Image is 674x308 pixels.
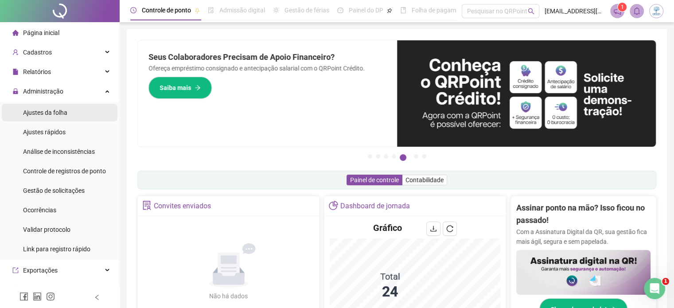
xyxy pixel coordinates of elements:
div: Não há dados [188,291,269,301]
span: Ajustes rápidos [23,129,66,136]
span: Admissão digital [219,7,265,14]
span: Painel do DP [349,7,383,14]
img: 72517 [650,4,663,18]
span: Página inicial [23,29,59,36]
img: banner%2F11e687cd-1386-4cbd-b13b-7bd81425532d.png [397,40,656,147]
span: Controle de registros de ponto [23,168,106,175]
span: search [528,8,534,15]
span: facebook [19,292,28,301]
span: Administração [23,88,63,95]
span: Link para registro rápido [23,246,90,253]
span: pushpin [387,8,392,13]
span: linkedin [33,292,42,301]
div: Dashboard de jornada [340,199,410,214]
span: Ocorrências [23,207,56,214]
span: dashboard [337,7,343,13]
span: Saiba mais [160,83,191,93]
button: 5 [400,154,406,161]
iframe: Intercom live chat [644,278,665,299]
span: download [430,225,437,232]
span: Gestão de férias [284,7,329,14]
span: sun [273,7,279,13]
span: clock-circle [130,7,136,13]
button: 6 [414,154,418,159]
span: file-done [208,7,214,13]
span: Folha de pagamento [412,7,468,14]
span: Relatórios [23,68,51,75]
span: 1 [662,278,669,285]
span: Análise de inconsistências [23,148,95,155]
span: export [12,267,19,273]
span: [EMAIL_ADDRESS][DOMAIN_NAME] [545,6,605,16]
span: user-add [12,49,19,55]
span: pushpin [195,8,200,13]
span: Ajustes da folha [23,109,67,116]
span: pie-chart [329,201,338,210]
img: banner%2F02c71560-61a6-44d4-94b9-c8ab97240462.png [516,250,651,295]
h2: Seus Colaboradores Precisam de Apoio Financeiro? [148,51,386,63]
span: book [400,7,406,13]
span: instagram [46,292,55,301]
span: Controle de ponto [142,7,191,14]
div: Convites enviados [154,199,211,214]
button: Saiba mais [148,77,212,99]
span: Cadastros [23,49,52,56]
span: 1 [621,4,624,10]
button: 1 [368,154,372,159]
span: bell [633,7,641,15]
span: Exportações [23,267,58,274]
p: Com a Assinatura Digital da QR, sua gestão fica mais ágil, segura e sem papelada. [516,227,651,246]
span: lock [12,88,19,94]
span: solution [142,201,152,210]
button: 2 [376,154,380,159]
span: notification [613,7,621,15]
button: 7 [422,154,426,159]
span: arrow-right [195,85,201,91]
h2: Assinar ponto na mão? Isso ficou no passado! [516,202,651,227]
span: reload [446,225,453,232]
sup: 1 [618,3,627,12]
span: Painel de controle [350,176,399,183]
h4: Gráfico [373,222,402,234]
button: 3 [384,154,388,159]
span: Contabilidade [405,176,444,183]
span: Gestão de solicitações [23,187,85,194]
button: 4 [392,154,396,159]
span: Validar protocolo [23,226,70,233]
span: file [12,69,19,75]
span: Integrações [23,286,56,293]
span: left [94,294,100,300]
p: Ofereça empréstimo consignado e antecipação salarial com o QRPoint Crédito. [148,63,386,73]
span: home [12,30,19,36]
